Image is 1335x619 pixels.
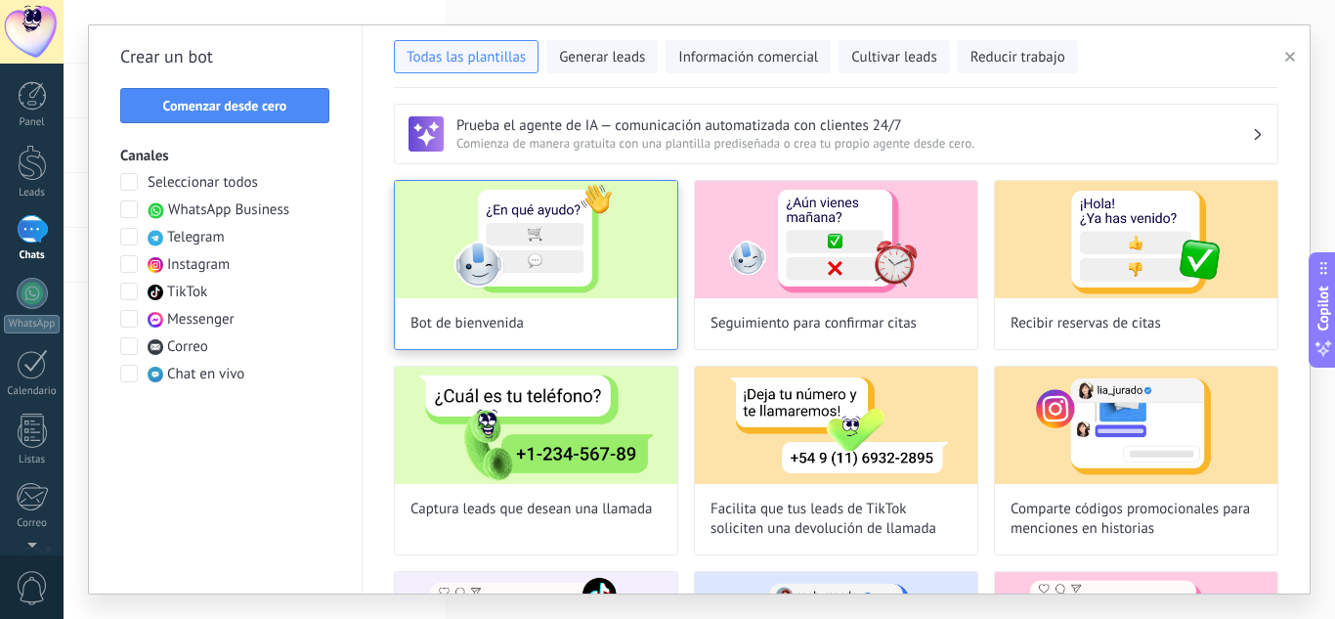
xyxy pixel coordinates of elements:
h2: Crear un bot [120,41,330,72]
span: Información comercial [678,48,818,67]
span: Generar leads [559,48,645,67]
span: Chat en vivo [167,365,244,384]
img: Recibir reservas de citas [995,181,1277,298]
span: Correo [167,337,208,357]
div: Calendario [4,385,61,398]
button: Comenzar desde cero [120,88,329,123]
span: Copilot [1313,286,1333,331]
span: Cultivar leads [851,48,936,67]
span: Captura leads que desean una llamada [410,500,653,519]
span: Comienza de manera gratuita con una plantilla prediseñada o crea tu propio agente desde cero. [456,135,1252,152]
span: WhatsApp Business [168,200,289,220]
img: Facilita que tus leads de TikTok soliciten una devolución de llamada [695,367,977,484]
span: Instagram [167,255,230,275]
h3: Prueba el agente de IA — comunicación automatizada con clientes 24/7 [456,116,1252,135]
div: WhatsApp [4,315,60,333]
img: Captura leads que desean una llamada [395,367,677,484]
span: Seleccionar todos [148,173,258,193]
span: Comenzar desde cero [163,99,287,112]
span: Reducir trabajo [970,48,1065,67]
button: Generar leads [546,40,658,73]
img: Seguimiento para confirmar citas [695,181,977,298]
span: Todas las plantillas [407,48,526,67]
span: Recibir reservas de citas [1011,314,1161,333]
span: Telegram [167,228,225,247]
span: TikTok [167,283,207,302]
span: Comparte códigos promocionales para menciones en historias [1011,500,1262,539]
button: Cultivar leads [839,40,949,73]
span: Facilita que tus leads de TikTok soliciten una devolución de llamada [711,500,962,539]
img: Bot de bienvenida [395,181,677,298]
div: Panel [4,116,61,129]
span: Seguimiento para confirmar citas [711,314,917,333]
button: Información comercial [666,40,831,73]
button: Todas las plantillas [394,40,538,73]
h3: Canales [120,147,330,165]
button: Reducir trabajo [958,40,1078,73]
img: Comparte códigos promocionales para menciones en historias [995,367,1277,484]
div: Correo [4,517,61,530]
span: Bot de bienvenida [410,314,524,333]
span: Messenger [167,310,235,330]
div: Listas [4,454,61,466]
div: Leads [4,187,61,199]
div: Chats [4,249,61,262]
